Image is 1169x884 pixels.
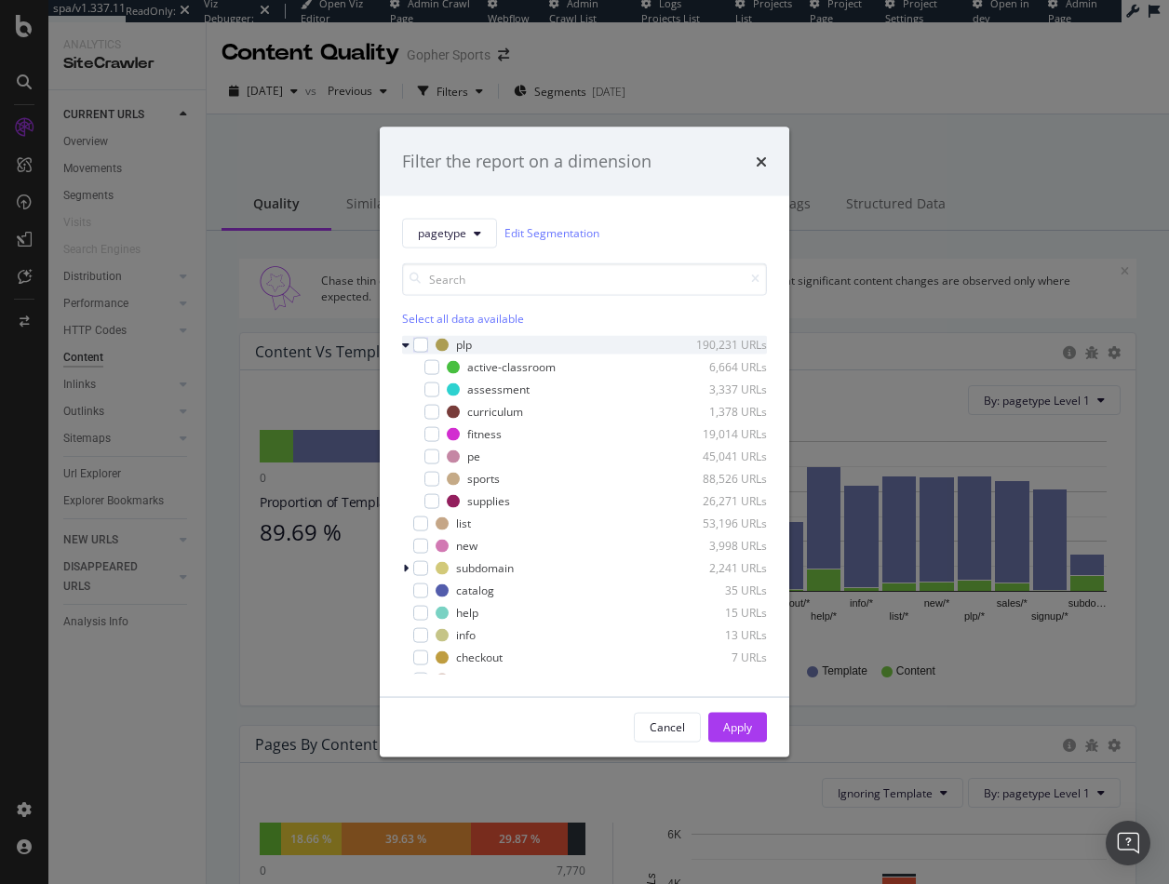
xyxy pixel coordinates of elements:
a: Edit Segmentation [504,223,599,243]
div: new [456,538,477,554]
div: Open Intercom Messenger [1106,821,1150,865]
div: sports [467,471,500,487]
div: subdomain [456,560,514,576]
button: Apply [708,712,767,742]
div: 1,378 URLs [676,404,767,420]
div: 7 URLs [676,650,767,665]
div: info [456,627,476,643]
div: 19,014 URLs [676,426,767,442]
div: fitness [467,426,502,442]
div: 3,998 URLs [676,538,767,554]
button: pagetype [402,218,497,248]
div: catalog [456,583,494,598]
div: 2,241 URLs [676,560,767,576]
div: 3,337 URLs [676,382,767,397]
div: checkout [456,650,503,665]
div: 6,664 URLs [676,359,767,375]
div: pe [467,449,480,464]
div: times [756,150,767,174]
div: supplies [467,493,510,509]
div: curriculum [467,404,523,420]
div: Apply [723,719,752,735]
div: 45,041 URLs [676,449,767,464]
div: plp [456,337,472,353]
div: Select all data available [402,310,767,326]
div: 26,271 URLs [676,493,767,509]
div: 13 URLs [676,627,767,643]
div: assessment [467,382,530,397]
span: pagetype [418,225,466,241]
div: 15 URLs [676,605,767,621]
div: Filter the report on a dimension [402,150,652,174]
div: 35 URLs [676,583,767,598]
div: 88,526 URLs [676,471,767,487]
div: Cancel [650,719,685,735]
div: signup [456,672,490,688]
div: 53,196 URLs [676,516,767,531]
div: help [456,605,478,621]
div: active-classroom [467,359,556,375]
button: Cancel [634,712,701,742]
div: 4 URLs [676,672,767,688]
div: modal [380,127,789,757]
div: 190,231 URLs [676,337,767,353]
input: Search [402,262,767,295]
div: list [456,516,471,531]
